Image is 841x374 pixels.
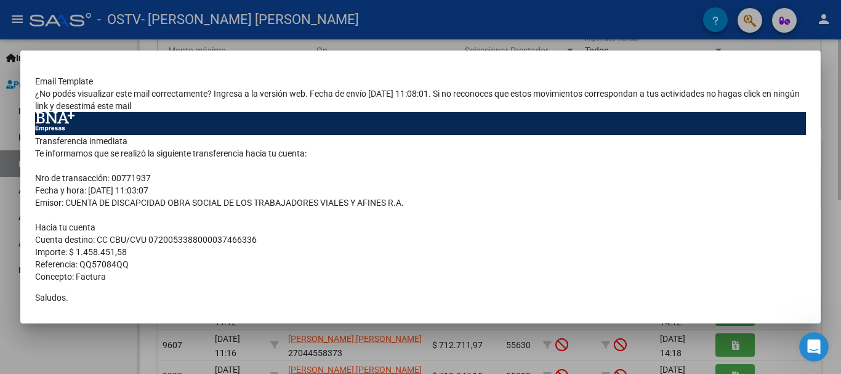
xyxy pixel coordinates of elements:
[799,332,829,362] iframe: Intercom live chat
[35,87,806,112] td: ¿No podés visualizar este mail correctamente? Ingresa a la versión web. Fecha de envío [DATE] 11:...
[35,291,806,304] p: Saludos.
[35,135,806,354] td: Transferencia inmediata Te informamos que se realizó la siguiente transferencia hacia tu cuenta: ...
[35,112,74,132] img: Banco nación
